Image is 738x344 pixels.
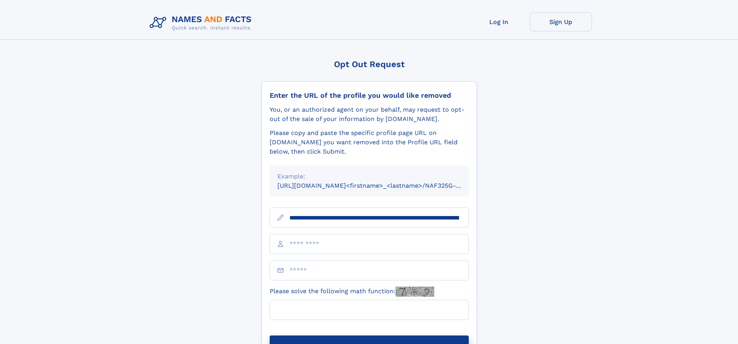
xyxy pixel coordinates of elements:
[146,12,258,33] img: Logo Names and Facts
[468,12,530,31] a: Log In
[530,12,592,31] a: Sign Up
[261,59,477,69] div: Opt Out Request
[270,105,469,124] div: You, or an authorized agent on your behalf, may request to opt-out of the sale of your informatio...
[270,91,469,100] div: Enter the URL of the profile you would like removed
[270,287,434,297] label: Please solve the following math function:
[277,172,461,181] div: Example:
[270,128,469,156] div: Please copy and paste the specific profile page URL on [DOMAIN_NAME] you want removed into the Pr...
[277,182,483,189] small: [URL][DOMAIN_NAME]<firstname>_<lastname>/NAF325G-xxxxxxxx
